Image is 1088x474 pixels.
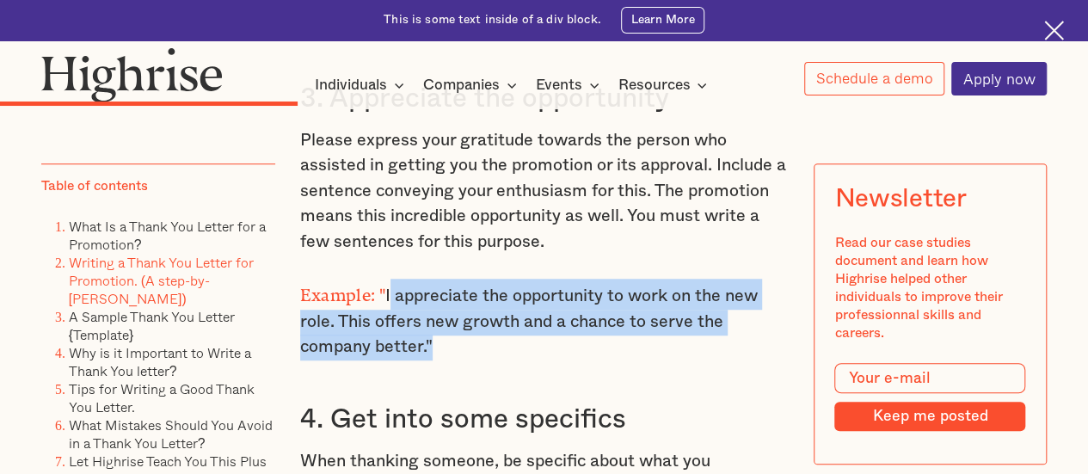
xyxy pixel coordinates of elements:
[834,184,966,213] div: Newsletter
[1044,21,1064,40] img: Cross icon
[41,47,223,102] img: Highrise logo
[300,279,789,360] p: I appreciate the opportunity to work on the new role. This offers new growth and a chance to serv...
[834,402,1025,430] input: Keep me posted
[69,342,251,381] a: Why is it Important to Write a Thank You letter?
[315,75,409,95] div: Individuals
[423,75,500,95] div: Companies
[41,177,148,195] div: Table of contents
[423,75,522,95] div: Companies
[315,75,387,95] div: Individuals
[69,415,273,453] a: What Mistakes Should You Avoid in a Thank You Letter?
[300,403,789,436] h3: 4. Get into some specifics
[618,75,690,95] div: Resources
[804,62,944,95] a: Schedule a demo
[834,234,1025,342] div: Read our case studies document and learn how Highrise helped other individuals to improve their p...
[69,252,254,309] a: Writing a Thank You Letter for Promotion. (A step-by-[PERSON_NAME])
[69,379,255,417] a: Tips for Writing a Good Thank You Letter.
[621,7,704,34] a: Learn More
[834,363,1025,394] input: Your e-mail
[300,128,789,255] p: Please express your gratitude towards the person who assisted in getting you the promotion or its...
[384,12,601,28] div: This is some text inside of a div block.
[536,75,605,95] div: Events
[536,75,582,95] div: Events
[69,216,266,255] a: What Is a Thank You Letter for a Promotion?
[69,306,235,345] a: A Sample Thank You Letter {Template}
[300,286,385,296] strong: Example: "
[618,75,712,95] div: Resources
[951,62,1047,95] a: Apply now
[834,363,1025,431] form: Modal Form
